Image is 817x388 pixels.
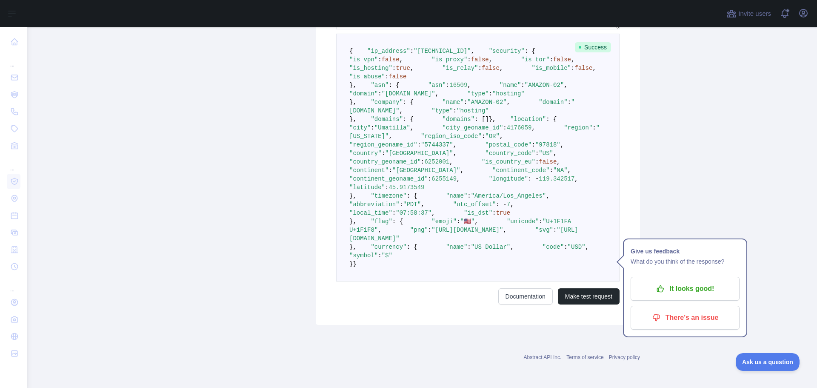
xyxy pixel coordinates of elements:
span: 4176059 [507,124,532,131]
div: ... [7,276,20,293]
span: , [510,244,514,250]
span: "Umatilla" [374,124,410,131]
span: : [482,133,485,140]
span: "abbreviation" [349,201,400,208]
span: 7 [507,201,510,208]
span: : { [389,82,399,89]
span: false [382,56,400,63]
span: "US" [539,150,553,157]
a: Terms of service [566,354,603,360]
span: : [410,48,414,55]
span: 6252001 [424,158,449,165]
span: "is_hosting" [349,65,392,72]
span: }, [349,99,357,106]
span: "type" [431,107,453,114]
span: "hosting" [492,90,525,97]
span: "US Dollar" [471,244,510,250]
span: "domains" [371,116,403,123]
span: , [574,175,578,182]
span: : { [403,99,414,106]
span: : [571,65,574,72]
span: , [431,210,435,216]
div: ... [7,155,20,172]
span: "postal_code" [485,141,531,148]
span: "domain" [539,99,567,106]
span: : [378,90,381,97]
span: : [382,150,385,157]
span: "code" [543,244,564,250]
span: Invite users [738,9,771,19]
span: , [453,141,457,148]
span: : [385,73,389,80]
span: : [478,65,481,72]
span: }, [349,82,357,89]
span: , [457,175,460,182]
a: Privacy policy [609,354,640,360]
span: "[GEOGRAPHIC_DATA]" [385,150,453,157]
span: , [449,158,453,165]
span: : [378,56,381,63]
span: "asn" [371,82,389,89]
button: There's an issue [631,306,740,330]
span: "continent_geoname_id" [349,175,428,182]
span: "asn" [428,82,446,89]
span: , [389,133,392,140]
span: : [453,107,457,114]
span: "5744337" [421,141,453,148]
span: : { [546,116,557,123]
span: "unicode" [507,218,539,225]
span: "country_geoname_id" [349,158,421,165]
span: , [592,65,596,72]
span: "country_code" [485,150,535,157]
span: "ip_address" [367,48,410,55]
span: , [553,150,557,157]
span: "is_country_eu" [482,158,535,165]
span: , [532,124,535,131]
p: What do you think of the response? [631,256,740,267]
span: : [492,210,496,216]
span: , [557,158,560,165]
span: : [503,124,506,131]
span: 16509 [449,82,467,89]
span: : { [392,218,403,225]
span: , [453,150,457,157]
span: : [467,56,471,63]
span: : [592,124,596,131]
span: "hosting" [457,107,489,114]
div: ... [7,51,20,68]
span: "is_abuse" [349,73,385,80]
span: "07:58:37" [396,210,431,216]
span: "PDT" [403,201,421,208]
span: "type" [467,90,488,97]
span: "emoji" [431,218,457,225]
span: : { [406,193,417,199]
span: : [392,210,396,216]
span: , [503,227,506,233]
span: , [510,201,514,208]
a: Documentation [498,288,553,305]
span: , [500,133,503,140]
span: 6255149 [431,175,457,182]
span: , [378,227,381,233]
span: : [400,201,403,208]
span: false [389,73,406,80]
span: "USD" [568,244,586,250]
span: , [471,48,474,55]
span: false [482,65,500,72]
button: Invite users [725,7,773,20]
span: , [410,65,414,72]
span: , [507,99,510,106]
span: , [571,56,574,63]
span: , [586,244,589,250]
span: : [539,218,543,225]
span: , [500,65,503,72]
span: false [553,56,571,63]
span: "city" [349,124,371,131]
span: "[GEOGRAPHIC_DATA]" [392,167,460,174]
span: "png" [410,227,428,233]
span: "[DOMAIN_NAME]" [382,90,435,97]
span: false [574,65,592,72]
span: : [378,252,381,259]
span: : [392,65,396,72]
button: It looks good! [631,277,740,301]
